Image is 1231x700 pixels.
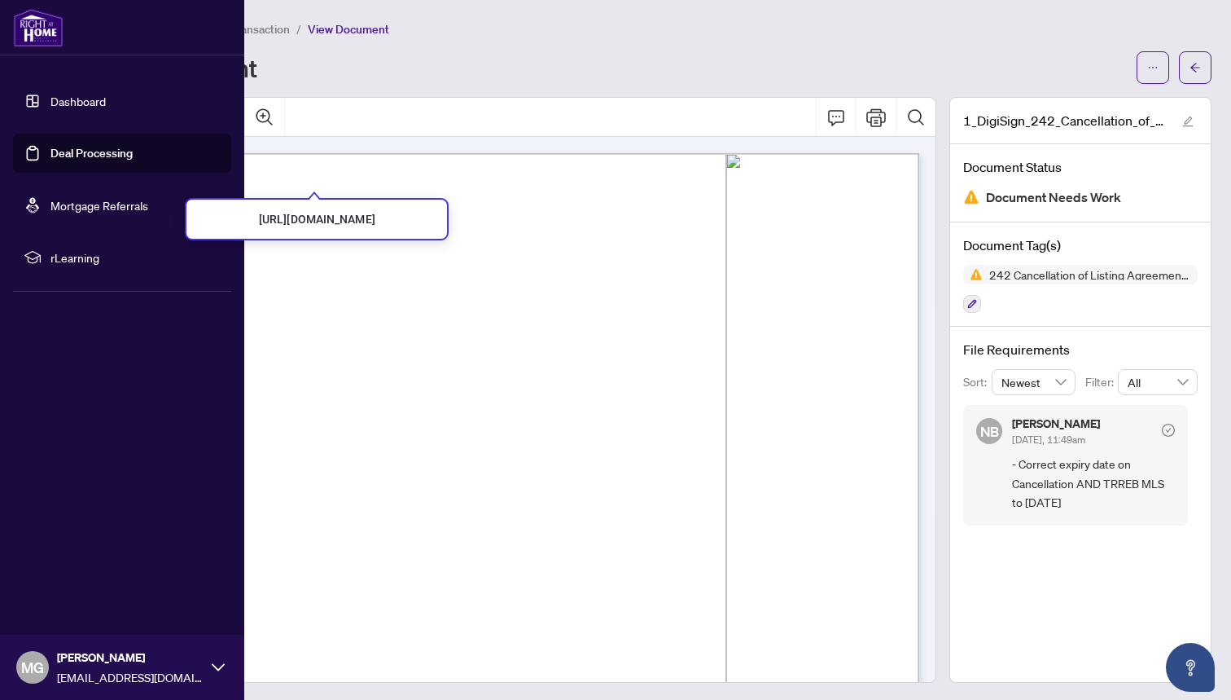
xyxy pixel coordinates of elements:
span: - Correct expiry date on Cancellation AND TRREB MLS to [DATE] [1012,455,1175,512]
span: All [1128,370,1188,394]
h4: Document Status [963,157,1198,177]
h5: [PERSON_NAME] [1012,418,1100,429]
p: Filter: [1085,373,1118,391]
span: [EMAIL_ADDRESS][DOMAIN_NAME] [57,668,204,686]
h4: File Requirements [963,340,1198,359]
span: [DATE], 11:49am [1012,434,1085,446]
button: Open asap [1166,643,1215,692]
p: Sort: [963,373,992,391]
img: logo [13,8,64,47]
span: MG [21,656,44,679]
h4: Document Tag(s) [963,236,1198,255]
span: 242 Cancellation of Listing Agreement - Authority to Offer for Sale [983,269,1198,280]
img: Document Status [963,189,979,205]
a: Dashboard [50,94,106,108]
span: ellipsis [1147,62,1159,73]
a: Mortgage Referrals [50,198,148,213]
span: NB [979,420,999,442]
span: View Document [308,22,389,37]
span: rLearning [50,249,220,266]
li: / [296,20,301,38]
span: View Transaction [203,22,290,37]
span: check-circle [1162,424,1175,437]
span: Newest [1001,370,1067,394]
a: Deal Processing [50,146,133,161]
img: Status Icon [963,265,983,284]
span: Document Needs Work [986,187,1121,209]
span: edit [1182,116,1194,127]
span: arrow-left [1189,62,1201,73]
span: [PERSON_NAME] [57,649,204,667]
span: 1_DigiSign_242_Cancellation_of_Listing_Agreement_-_Authority_to_Offer_for_Sale_-_OREA.pdf [963,111,1167,130]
